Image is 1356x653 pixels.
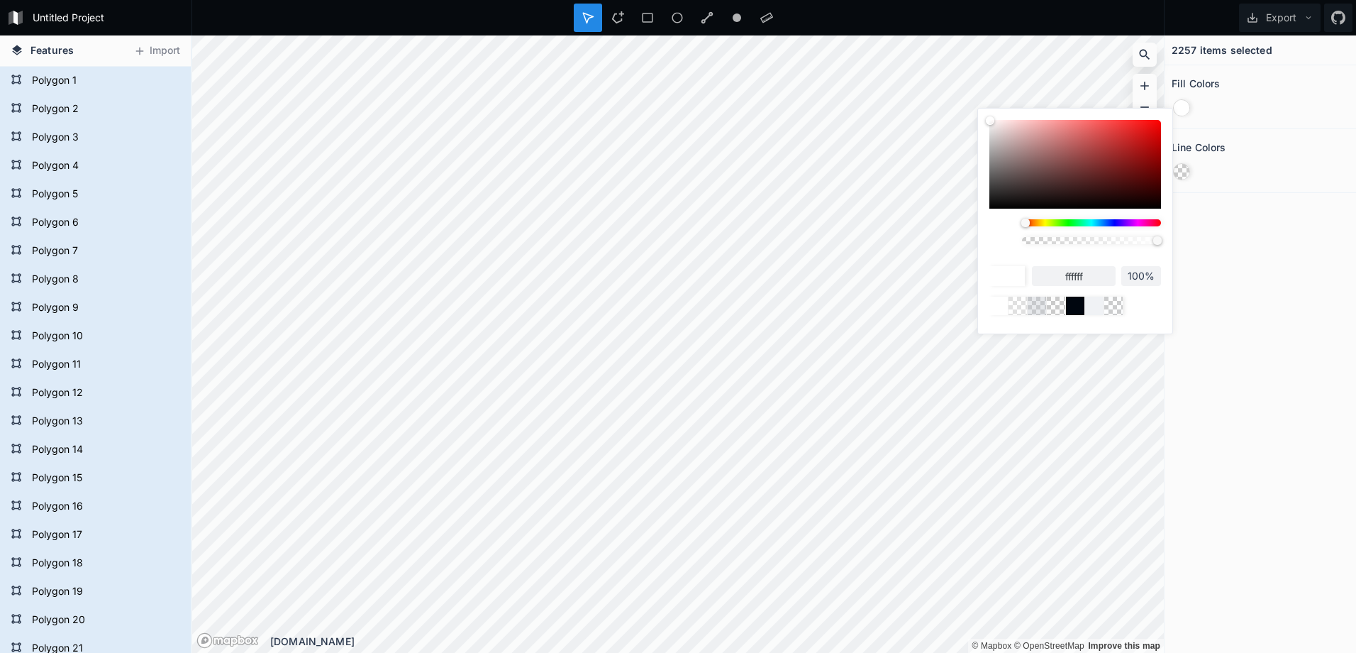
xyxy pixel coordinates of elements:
[270,634,1164,649] div: [DOMAIN_NAME]
[1172,43,1272,57] h4: 2257 items selected
[30,43,74,57] span: Features
[972,641,1011,651] a: Mapbox
[1172,72,1221,94] h2: Fill Colors
[126,40,187,62] button: Import
[1172,136,1226,158] h2: Line Colors
[196,632,259,649] a: Mapbox logo
[1088,641,1160,651] a: Map feedback
[1014,641,1084,651] a: OpenStreetMap
[1239,4,1321,32] button: Export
